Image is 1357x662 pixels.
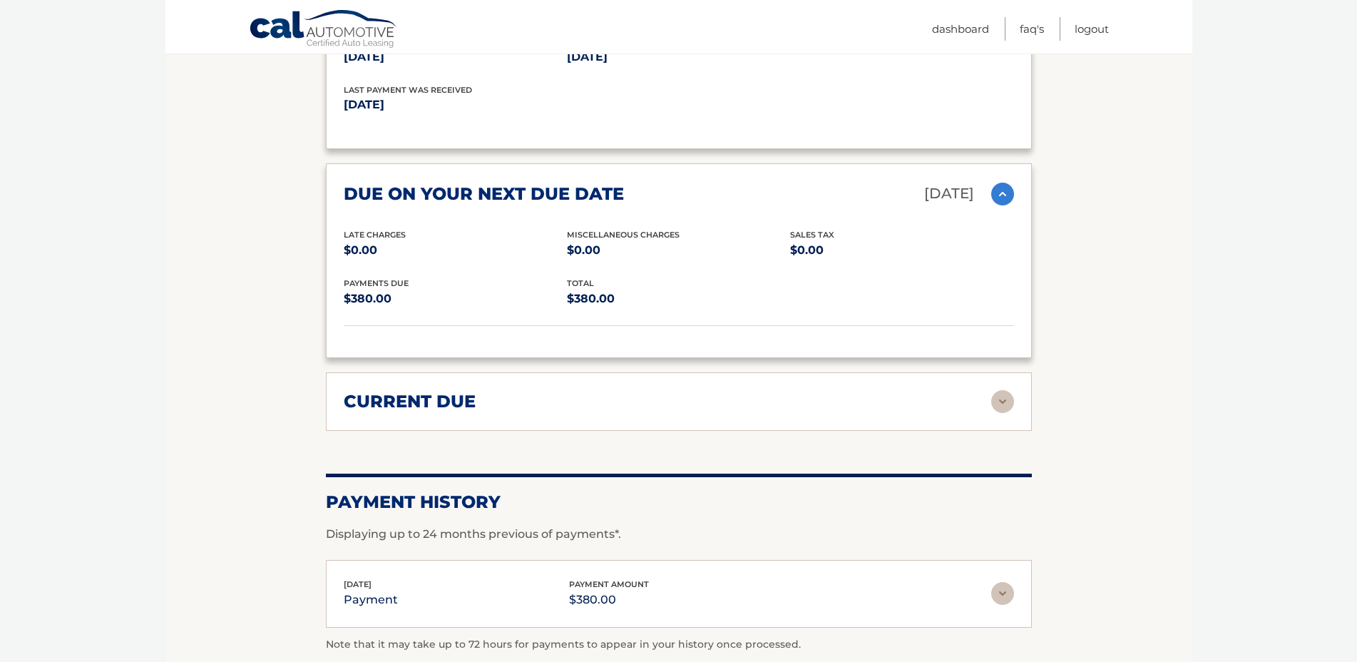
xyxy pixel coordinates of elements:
[991,582,1014,605] img: accordion-rest.svg
[344,278,409,288] span: Payments Due
[344,95,679,115] p: [DATE]
[924,181,974,206] p: [DATE]
[569,590,649,610] p: $380.00
[344,590,398,610] p: payment
[344,47,567,67] p: [DATE]
[344,289,567,309] p: $380.00
[991,183,1014,205] img: accordion-active.svg
[344,230,406,240] span: Late Charges
[569,579,649,589] span: payment amount
[326,636,1032,653] p: Note that it may take up to 72 hours for payments to appear in your history once processed.
[344,85,472,95] span: Last Payment was received
[567,230,680,240] span: Miscellaneous Charges
[567,240,790,260] p: $0.00
[567,278,594,288] span: total
[344,183,624,205] h2: due on your next due date
[991,390,1014,413] img: accordion-rest.svg
[567,289,790,309] p: $380.00
[932,17,989,41] a: Dashboard
[1020,17,1044,41] a: FAQ's
[249,9,399,51] a: Cal Automotive
[567,47,790,67] p: [DATE]
[790,240,1013,260] p: $0.00
[326,492,1032,513] h2: Payment History
[344,391,476,412] h2: current due
[1075,17,1109,41] a: Logout
[344,240,567,260] p: $0.00
[790,230,834,240] span: Sales Tax
[326,526,1032,543] p: Displaying up to 24 months previous of payments*.
[344,579,372,589] span: [DATE]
